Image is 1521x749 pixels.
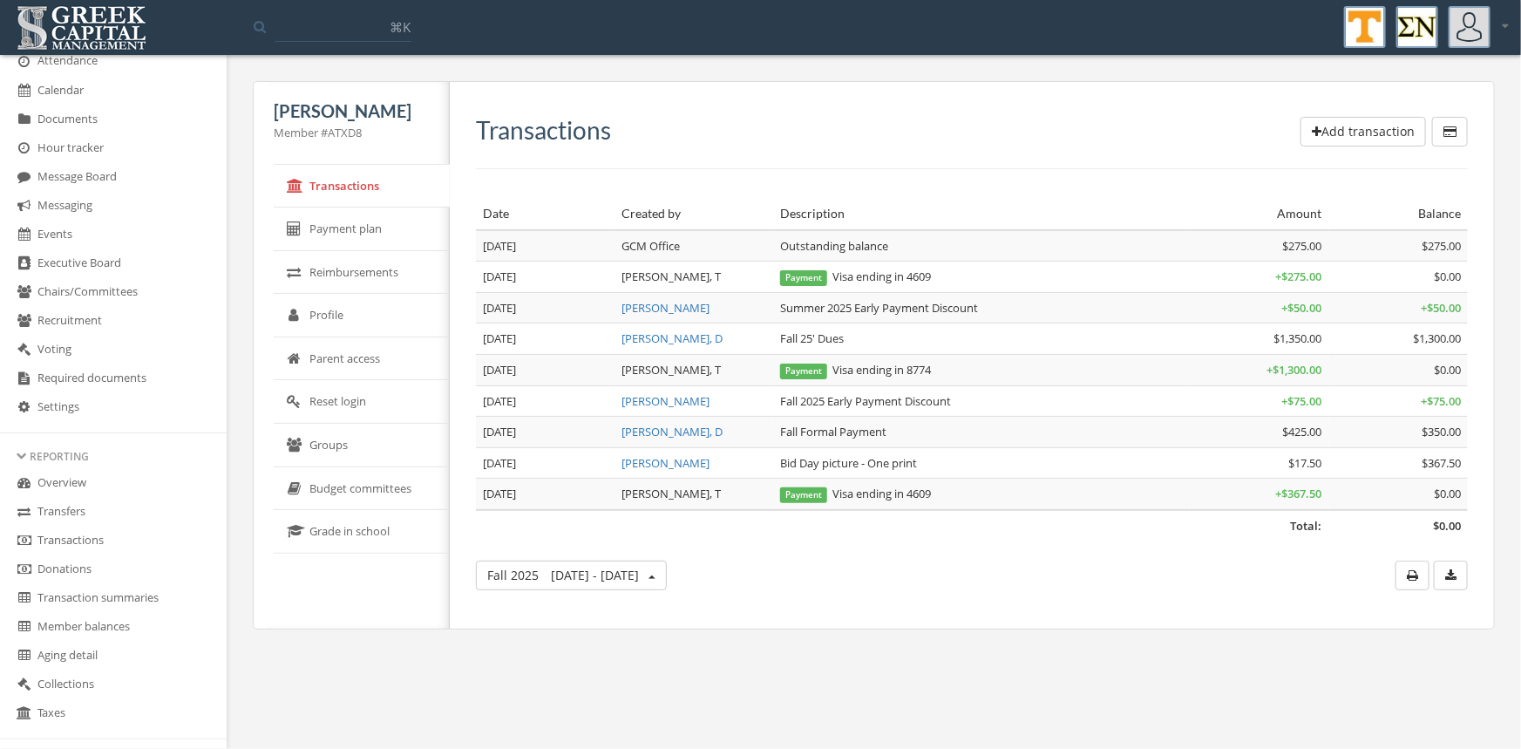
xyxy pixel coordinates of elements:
[780,364,827,379] span: Payment
[487,567,639,583] span: Fall 2025
[615,230,773,262] td: GCM Office
[476,417,615,448] td: [DATE]
[1434,269,1461,284] span: $0.00
[621,486,721,501] span: [PERSON_NAME], T
[780,205,1183,222] div: Description
[1282,300,1322,316] span: + $50.00
[274,510,450,554] a: Grade in school
[1276,269,1322,284] span: + $275.00
[476,323,615,355] td: [DATE]
[274,467,450,511] a: Budget committees
[780,270,827,286] span: Payment
[274,294,450,337] a: Profile
[780,424,886,439] span: Fall Formal Payment
[476,355,615,386] td: [DATE]
[17,449,209,464] div: Reporting
[621,205,766,222] div: Created by
[274,165,450,208] a: Transactions
[476,262,615,293] td: [DATE]
[274,208,450,251] a: Payment plan
[476,230,615,262] td: [DATE]
[1422,424,1461,439] span: $350.00
[1274,330,1322,346] span: $1,350.00
[621,393,710,409] a: [PERSON_NAME]
[780,330,844,346] span: Fall 25' Dues
[476,510,1329,541] td: Total:
[1283,424,1322,439] span: $425.00
[274,380,450,424] a: Reset login
[621,269,721,284] span: [PERSON_NAME], T
[476,117,611,144] h3: Transactions
[1421,393,1461,409] span: + $75.00
[621,362,721,378] span: [PERSON_NAME], T
[476,385,615,417] td: [DATE]
[780,393,951,409] span: Fall 2025 Early Payment Discount
[1421,300,1461,316] span: + $50.00
[476,479,615,510] td: [DATE]
[1276,486,1322,501] span: + $367.50
[1434,362,1461,378] span: $0.00
[780,455,917,471] span: Bid Day picture - One print
[476,561,667,590] button: Fall 2025[DATE] - [DATE]
[1282,393,1322,409] span: + $75.00
[780,487,827,503] span: Payment
[1413,330,1461,346] span: $1,300.00
[780,300,978,316] span: Summer 2025 Early Payment Discount
[1289,455,1322,471] span: $17.50
[1197,205,1321,222] div: Amount
[1422,455,1461,471] span: $367.50
[780,269,931,284] span: Visa ending in 4609
[621,455,710,471] a: [PERSON_NAME]
[1422,238,1461,254] span: $275.00
[274,337,450,381] a: Parent access
[328,125,362,140] span: ATXD8
[621,300,710,316] a: [PERSON_NAME]
[390,18,411,36] span: ⌘K
[773,230,1190,262] td: Outstanding balance
[274,125,429,141] div: Member #
[780,362,931,378] span: Visa ending in 8774
[274,424,450,467] a: Groups
[1300,117,1426,146] button: Add transaction
[274,100,411,121] span: [PERSON_NAME]
[1267,362,1322,378] span: + $1,300.00
[621,330,723,346] a: [PERSON_NAME], D
[621,424,723,439] a: [PERSON_NAME], D
[1336,205,1461,222] div: Balance
[274,251,450,295] a: Reimbursements
[483,205,608,222] div: Date
[780,486,931,501] span: Visa ending in 4609
[476,292,615,323] td: [DATE]
[1433,518,1461,534] span: $0.00
[1434,486,1461,501] span: $0.00
[1283,238,1322,254] span: $275.00
[551,567,639,583] span: [DATE] - [DATE]
[476,447,615,479] td: [DATE]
